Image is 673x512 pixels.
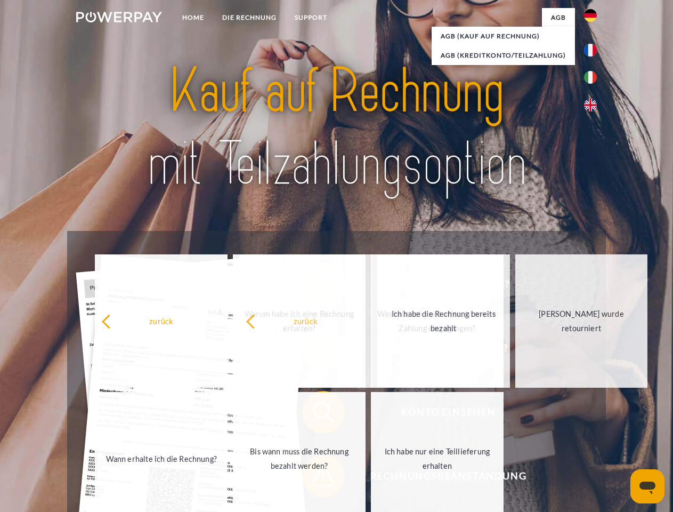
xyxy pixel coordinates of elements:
iframe: Schaltfläche zum Öffnen des Messaging-Fensters [630,469,664,503]
div: Wann erhalte ich die Rechnung? [101,451,221,466]
div: Bis wann muss die Rechnung bezahlt werden? [239,444,359,473]
img: it [584,71,597,84]
a: AGB (Kreditkonto/Teilzahlung) [432,46,575,65]
div: Ich habe die Rechnung bereits bezahlt [384,307,504,335]
img: fr [584,44,597,57]
img: title-powerpay_de.svg [102,51,571,204]
div: zurück [101,314,221,328]
img: en [584,99,597,111]
div: Ich habe nur eine Teillieferung erhalten [377,444,497,473]
a: DIE RECHNUNG [213,8,286,27]
img: de [584,9,597,22]
img: logo-powerpay-white.svg [76,12,162,22]
a: agb [542,8,575,27]
a: SUPPORT [286,8,336,27]
a: AGB (Kauf auf Rechnung) [432,27,575,46]
div: [PERSON_NAME] wurde retourniert [522,307,642,335]
a: Home [173,8,213,27]
div: zurück [246,314,366,328]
